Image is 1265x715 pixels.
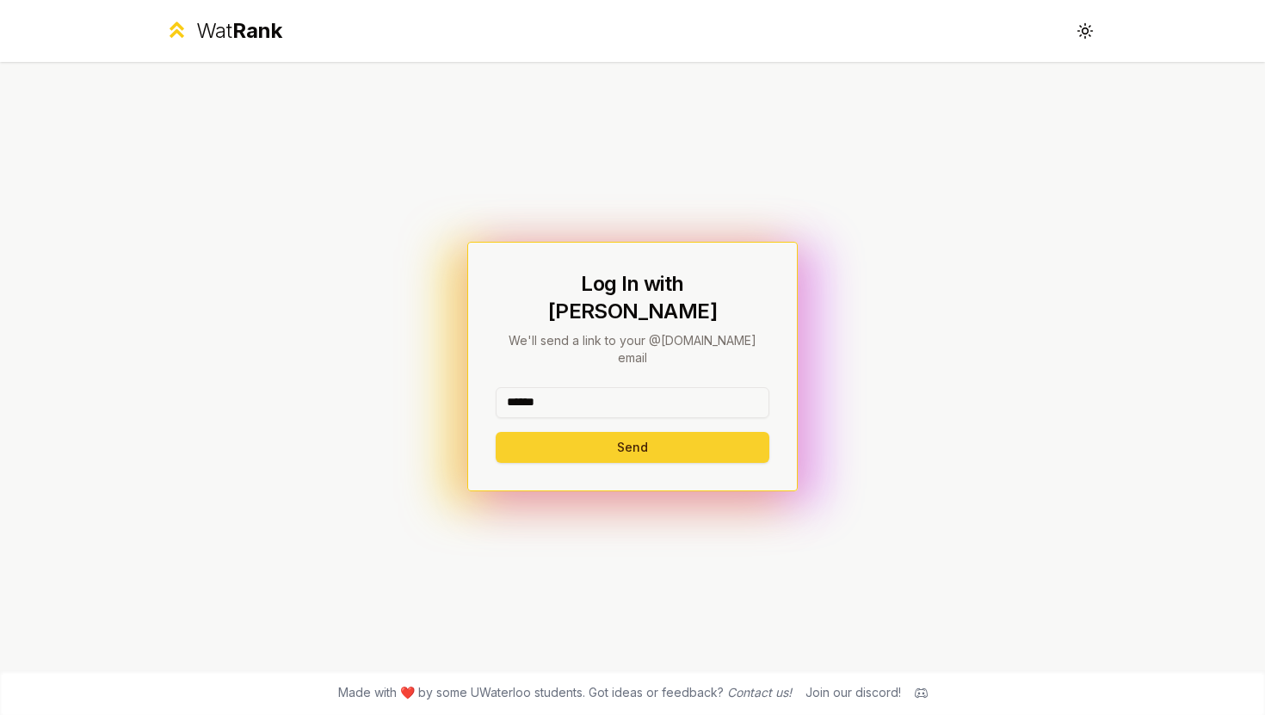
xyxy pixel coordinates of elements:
[164,17,282,45] a: WatRank
[496,270,769,325] h1: Log In with [PERSON_NAME]
[196,17,282,45] div: Wat
[338,684,792,701] span: Made with ❤️ by some UWaterloo students. Got ideas or feedback?
[727,685,792,700] a: Contact us!
[232,18,282,43] span: Rank
[496,432,769,463] button: Send
[496,332,769,367] p: We'll send a link to your @[DOMAIN_NAME] email
[805,684,901,701] div: Join our discord!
